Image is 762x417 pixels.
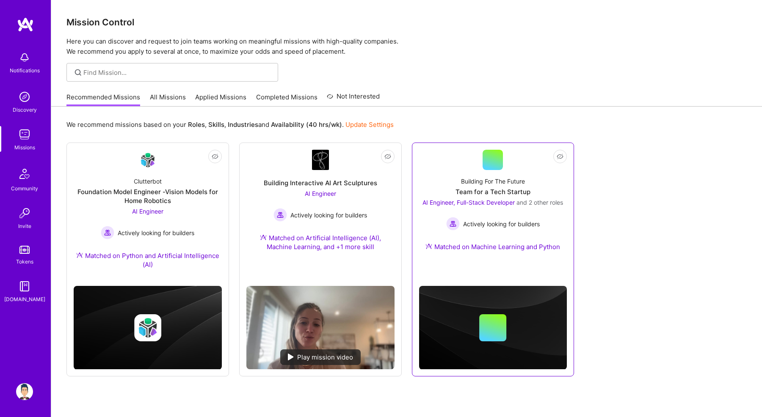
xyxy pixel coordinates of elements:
[14,383,35,400] a: User Avatar
[271,121,342,129] b: Availability (40 hrs/wk)
[16,88,33,105] img: discovery
[4,295,45,304] div: [DOMAIN_NAME]
[76,252,83,258] img: Ateam Purple Icon
[557,153,563,160] i: icon EyeClosed
[425,243,432,250] img: Ateam Purple Icon
[11,184,38,193] div: Community
[73,68,83,77] i: icon SearchGrey
[150,93,186,107] a: All Missions
[256,93,317,107] a: Completed Missions
[66,36,747,57] p: Here you can discover and request to join teams working on meaningful missions with high-quality ...
[425,242,560,251] div: Matched on Machine Learning and Python
[246,286,395,369] img: No Mission
[422,199,515,206] span: AI Engineer, Full-Stack Developer
[288,354,294,360] img: play
[16,49,33,66] img: bell
[260,234,267,241] img: Ateam Purple Icon
[74,150,222,279] a: Company LogoClutterbotFoundation Model Engineer -Vision Models for Home RoboticsAI Engineer Activ...
[312,150,329,170] img: Company Logo
[17,17,34,32] img: logo
[264,178,377,187] div: Building Interactive AI Art Sculptures
[384,153,391,160] i: icon EyeClosed
[132,208,163,215] span: AI Engineer
[66,93,140,107] a: Recommended Missions
[280,349,361,365] div: Play mission video
[74,286,222,370] img: cover
[18,222,31,230] div: Invite
[516,199,563,206] span: and 2 other roles
[16,257,33,266] div: Tokens
[74,187,222,205] div: Foundation Model Engineer -Vision Models for Home Robotics
[290,211,367,219] span: Actively looking for builders
[101,226,114,239] img: Actively looking for builders
[16,278,33,295] img: guide book
[246,233,395,251] div: Matched on Artificial Intelligence (AI), Machine Learning, and +1 more skill
[463,219,540,228] span: Actively looking for builders
[188,121,205,129] b: Roles
[118,228,194,237] span: Actively looking for builders
[16,205,33,222] img: Invite
[446,217,460,230] img: Actively looking for builders
[66,120,394,129] p: We recommend missions based on your , , and .
[74,251,222,269] div: Matched on Python and Artificial Intelligence (AI)
[273,208,287,222] img: Actively looking for builders
[212,153,218,160] i: icon EyeClosed
[14,143,35,152] div: Missions
[134,177,162,186] div: Clutterbot
[134,314,161,341] img: Company logo
[208,121,224,129] b: Skills
[16,383,33,400] img: User Avatar
[14,164,35,184] img: Community
[305,190,336,197] span: AI Engineer
[10,66,40,75] div: Notifications
[461,177,525,186] div: Building For The Future
[419,286,567,370] img: cover
[456,187,530,196] div: Team for a Tech Startup
[419,150,567,261] a: Building For The FutureTeam for a Tech StartupAI Engineer, Full-Stack Developer and 2 other roles...
[228,121,258,129] b: Industries
[19,246,30,254] img: tokens
[16,126,33,143] img: teamwork
[246,150,395,279] a: Company LogoBuilding Interactive AI Art SculpturesAI Engineer Actively looking for buildersActive...
[327,91,380,107] a: Not Interested
[13,105,37,114] div: Discovery
[66,17,747,27] h3: Mission Control
[83,68,272,77] input: Find Mission...
[195,93,246,107] a: Applied Missions
[345,121,394,129] a: Update Settings
[138,150,158,170] img: Company Logo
